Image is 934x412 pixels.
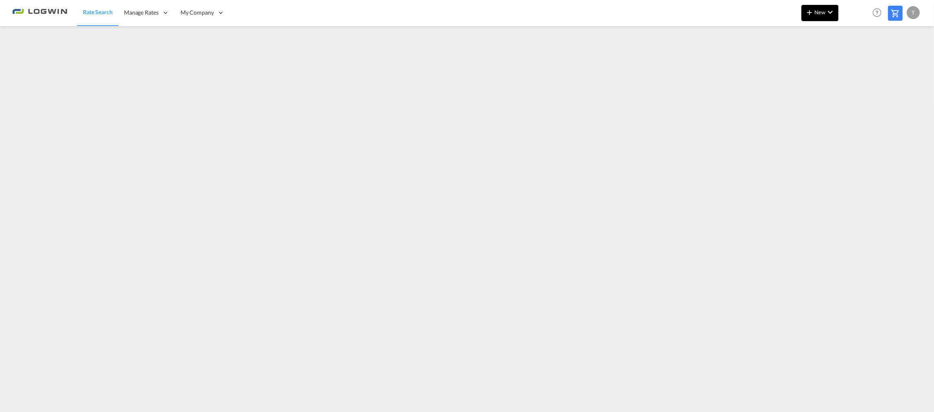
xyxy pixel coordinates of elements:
md-icon: icon-plus 400-fg [805,7,814,17]
span: My Company [181,9,214,17]
div: T [907,6,920,19]
md-icon: icon-chevron-down [825,7,835,17]
span: New [805,9,835,15]
button: icon-plus 400-fgNewicon-chevron-down [801,5,838,21]
div: Help [870,6,888,20]
span: Rate Search [83,9,113,15]
span: Help [870,6,884,20]
span: Manage Rates [124,9,159,17]
img: 2761ae10d95411efa20a1f5e0282d2d7.png [12,4,67,22]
